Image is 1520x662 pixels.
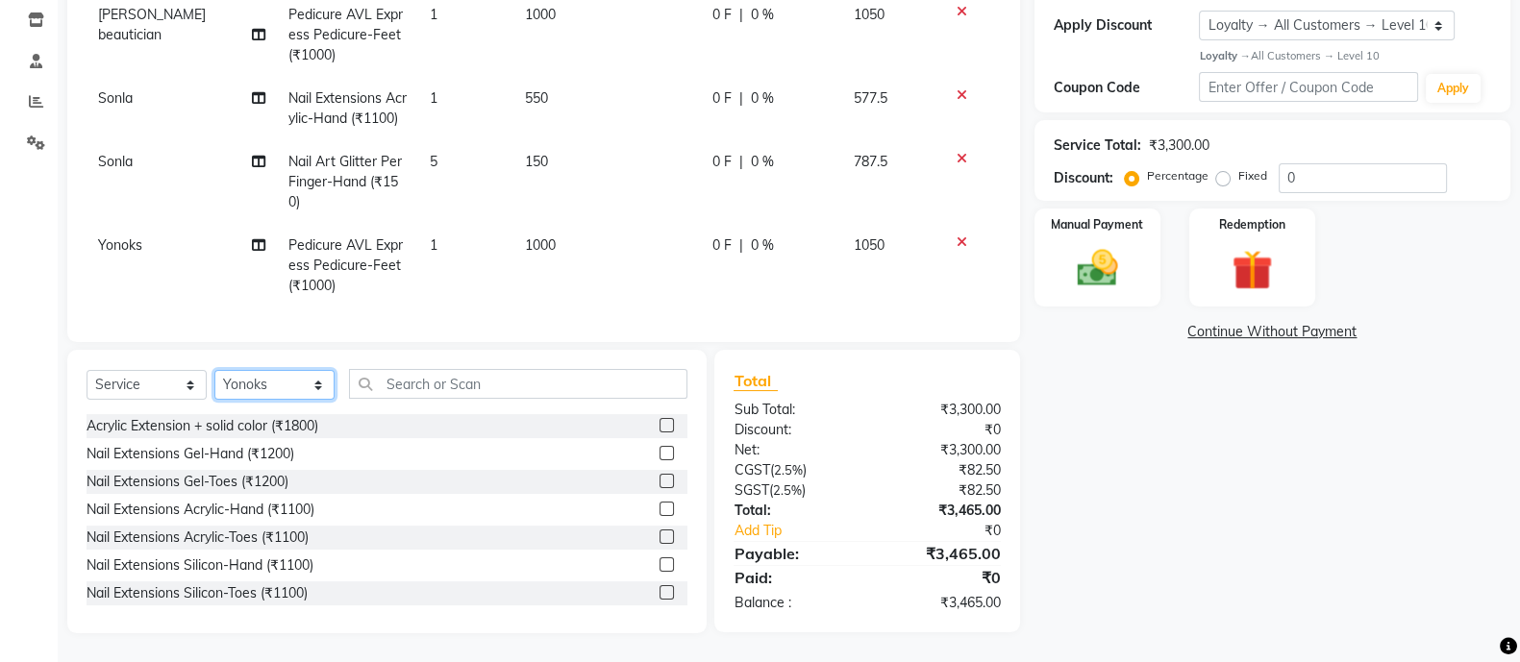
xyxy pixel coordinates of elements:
[87,555,313,576] div: Nail Extensions Silicon-Hand (₹1100)
[1149,135,1209,156] div: ₹3,300.00
[867,400,1015,420] div: ₹3,300.00
[854,89,887,107] span: 577.5
[719,501,867,521] div: Total:
[288,89,407,127] span: Nail Extensions Acrylic-Hand (₹1100)
[719,440,867,460] div: Net:
[1054,168,1113,188] div: Discount:
[739,88,743,109] span: |
[87,500,314,520] div: Nail Extensions Acrylic-Hand (₹1100)
[751,235,774,256] span: 0 %
[867,593,1015,613] div: ₹3,465.00
[719,593,867,613] div: Balance :
[867,542,1015,565] div: ₹3,465.00
[525,236,556,254] span: 1000
[867,566,1015,589] div: ₹0
[867,501,1015,521] div: ₹3,465.00
[734,481,768,499] span: SGST
[773,462,802,478] span: 2.5%
[1199,48,1491,64] div: All Customers → Level 10
[1199,49,1250,62] strong: Loyalty →
[712,235,732,256] span: 0 F
[719,521,891,541] a: Add Tip
[719,542,867,565] div: Payable:
[1064,245,1130,292] img: _cash.svg
[892,521,1015,541] div: ₹0
[98,6,206,43] span: [PERSON_NAME] beautician
[867,460,1015,480] div: ₹82.50
[739,152,743,172] span: |
[854,153,887,170] span: 787.5
[525,153,548,170] span: 150
[1038,322,1507,342] a: Continue Without Payment
[288,236,403,294] span: Pedicure AVL Express Pedicure-Feet (₹1000)
[1054,15,1200,36] div: Apply Discount
[712,152,732,172] span: 0 F
[719,460,867,480] div: ( )
[734,461,769,478] span: CGST
[1199,72,1418,102] input: Enter Offer / Coupon Code
[87,472,288,492] div: Nail Extensions Gel-Toes (₹1200)
[98,89,133,107] span: Sonla
[739,235,743,256] span: |
[1219,245,1284,295] img: _gift.svg
[1238,167,1267,184] label: Fixed
[1054,78,1200,98] div: Coupon Code
[430,6,437,23] span: 1
[288,153,402,210] span: Nail Art Glitter Per Finger-Hand (₹150)
[525,6,556,23] span: 1000
[739,5,743,25] span: |
[867,440,1015,460] div: ₹3,300.00
[98,236,142,254] span: Yonoks
[98,153,133,170] span: Sonla
[430,236,437,254] span: 1
[1051,216,1143,233] label: Manual Payment
[719,400,867,420] div: Sub Total:
[430,153,437,170] span: 5
[719,480,867,501] div: ( )
[772,482,801,498] span: 2.5%
[854,6,885,23] span: 1050
[349,369,687,399] input: Search or Scan
[288,6,403,63] span: Pedicure AVL Express Pedicure-Feet (₹1000)
[1219,216,1285,233] label: Redemption
[751,152,774,172] span: 0 %
[867,420,1015,440] div: ₹0
[854,236,885,254] span: 1050
[87,583,308,603] div: Nail Extensions Silicon-Toes (₹1100)
[712,5,732,25] span: 0 F
[430,89,437,107] span: 1
[719,420,867,440] div: Discount:
[87,416,318,436] div: Acrylic Extension + solid color (₹1800)
[1426,74,1481,103] button: Apply
[1054,135,1141,156] div: Service Total:
[751,88,774,109] span: 0 %
[734,371,778,391] span: Total
[87,444,294,464] div: Nail Extensions Gel-Hand (₹1200)
[719,566,867,589] div: Paid:
[712,88,732,109] span: 0 F
[1147,167,1209,184] label: Percentage
[867,480,1015,501] div: ₹82.50
[525,89,548,107] span: 550
[87,527,309,548] div: Nail Extensions Acrylic-Toes (₹1100)
[751,5,774,25] span: 0 %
